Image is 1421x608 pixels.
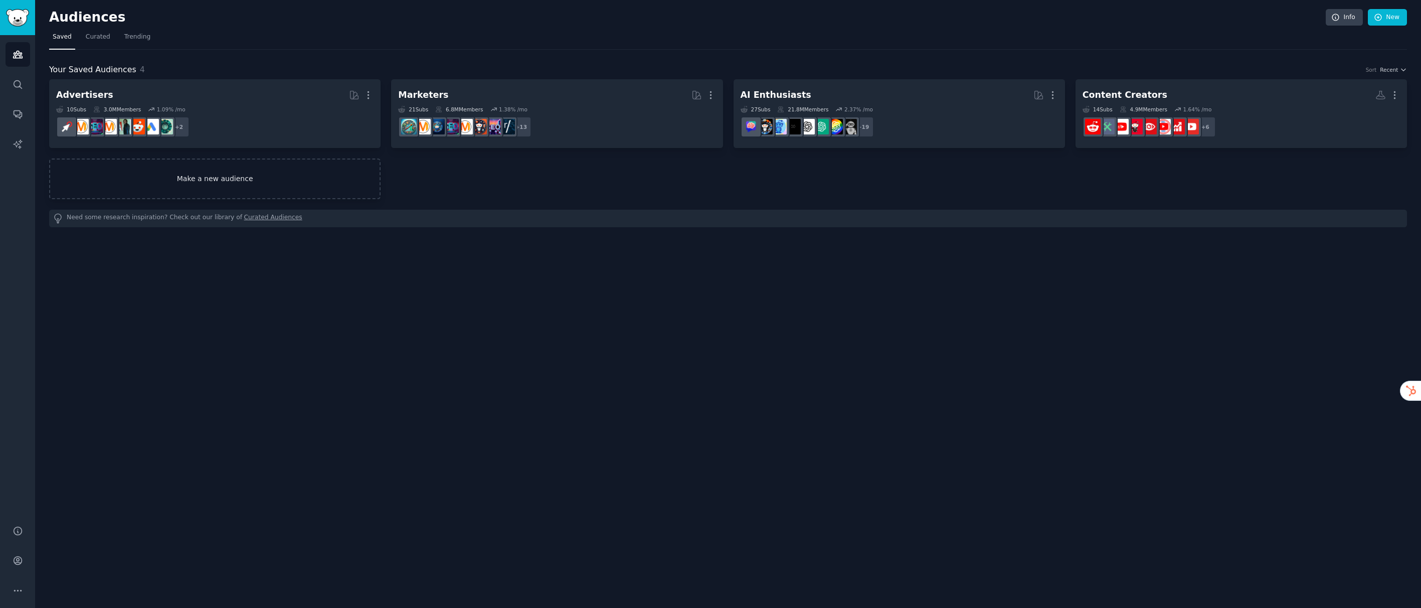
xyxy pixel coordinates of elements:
img: OpenAI [799,119,815,134]
img: marketing [457,119,473,134]
span: 4 [140,65,145,74]
div: + 13 [510,116,531,137]
div: 1.64 % /mo [1183,106,1212,113]
img: DigitalMarketing [415,119,431,134]
div: AI Enthusiasts [741,89,811,101]
img: Smallyoutubechannels [1155,119,1171,134]
img: Youtubeviews [1141,119,1157,134]
div: 1.09 % /mo [157,106,186,113]
a: Make a new audience [49,159,381,199]
div: 3.0M Members [93,106,141,113]
div: + 2 [168,116,190,137]
div: Advertisers [56,89,113,101]
a: Saved [49,29,75,50]
a: Info [1326,9,1363,26]
img: GPT3 [827,119,843,134]
img: ChatGPT [813,119,829,134]
img: RedditforBusiness [129,119,145,134]
img: SocialMediaManagers [499,119,515,134]
div: Content Creators [1083,89,1167,101]
a: Marketers21Subs6.8MMembers1.38% /mo+13SocialMediaManagersSEO_Digital_Marketingsocialmediamarketin... [391,79,723,148]
div: 27 Sub s [741,106,771,113]
img: SEO [87,119,103,134]
a: Advertisers10Subs3.0MMembers1.09% /mo+2programmaticGoogle_AdsRedditforBusinessX_Advertisingmarket... [49,79,381,148]
button: Recent [1380,66,1407,73]
img: YouTube_startups [1169,119,1185,134]
h2: Audiences [49,10,1326,26]
span: Saved [53,33,72,42]
div: 21 Sub s [398,106,428,113]
div: 1.38 % /mo [499,106,527,113]
img: youtubers [1113,119,1129,134]
a: Curated Audiences [244,213,302,224]
div: + 6 [1195,116,1216,137]
div: 4.9M Members [1120,106,1167,113]
span: Trending [124,33,150,42]
a: AI Enthusiasts27Subs21.8MMembers2.37% /mo+19AgentsOfAIGPT3ChatGPTOpenAIArtificialInteligenceartif... [734,79,1065,148]
span: Curated [86,33,110,42]
img: GummySearch logo [6,9,29,27]
img: socialmedia [471,119,487,134]
a: Content Creators14Subs4.9MMembers1.64% /mo+6GetMoreViewsYTYouTube_startupsSmallyoutubechannelsYou... [1076,79,1407,148]
img: digital_marketing [429,119,445,134]
div: 2.37 % /mo [844,106,873,113]
div: 6.8M Members [435,106,483,113]
img: contentcreation [1099,119,1115,134]
a: Curated [82,29,114,50]
img: GetMoreViewsYT [1183,119,1199,134]
div: + 19 [853,116,874,137]
div: Marketers [398,89,448,101]
div: Sort [1366,66,1377,73]
img: advertising [73,119,89,134]
img: AgentsOfAI [841,119,857,134]
img: artificial [771,119,787,134]
img: aiArt [757,119,773,134]
span: Your Saved Audiences [49,64,136,76]
div: Need some research inspiration? Check out our library of [49,210,1407,227]
img: marketing [101,119,117,134]
img: ArtificialInteligence [785,119,801,134]
div: 10 Sub s [56,106,86,113]
img: PPC [59,119,75,134]
div: 14 Sub s [1083,106,1113,113]
img: SmallYTChannel [1127,119,1143,134]
img: SmallYoutubers [1085,119,1101,134]
a: Trending [121,29,154,50]
img: SEO [443,119,459,134]
img: Affiliatemarketing [401,119,417,134]
img: programmatic [157,119,173,134]
img: SEO_Digital_Marketing [485,119,501,134]
span: Recent [1380,66,1398,73]
img: Google_Ads [143,119,159,134]
img: ChatGPTPromptGenius [743,119,759,134]
a: New [1368,9,1407,26]
div: 21.8M Members [777,106,828,113]
img: X_Advertising [115,119,131,134]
